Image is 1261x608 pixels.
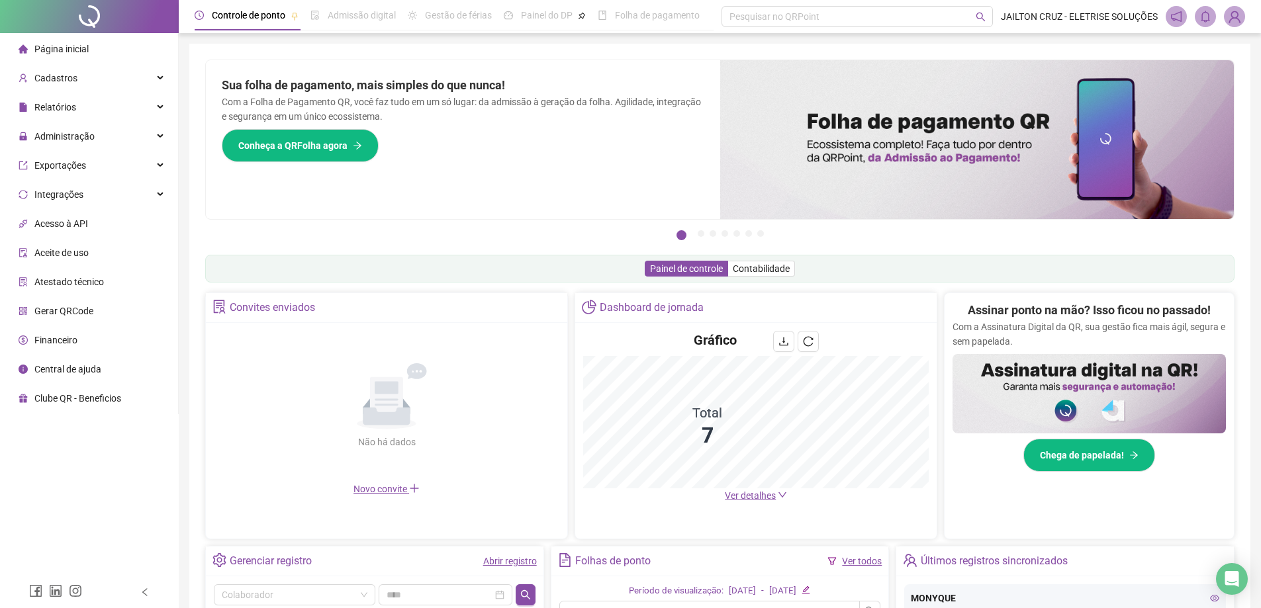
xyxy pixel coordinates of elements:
[745,230,752,237] button: 6
[1210,593,1219,603] span: eye
[757,230,764,237] button: 7
[629,584,724,598] div: Período de visualização:
[921,550,1068,572] div: Últimos registros sincronizados
[34,131,95,142] span: Administração
[725,490,787,501] a: Ver detalhes down
[222,129,379,162] button: Conheça a QRFolha agora
[598,11,607,20] span: book
[19,103,28,112] span: file
[911,591,1219,605] div: MONYQUE
[34,335,77,345] span: Financeiro
[222,76,704,95] h2: Sua folha de pagamento, mais simples do que nunca!
[19,248,28,257] span: audit
[291,12,299,20] span: pushpin
[195,11,204,20] span: clock-circle
[650,263,723,274] span: Painel de controle
[968,301,1211,320] h2: Assinar ponto na mão? Isso ficou no passado!
[140,587,150,597] span: left
[326,435,447,449] div: Não há dados
[827,556,837,566] span: filter
[353,141,362,150] span: arrow-right
[238,138,348,153] span: Conheça a QRFolha agora
[778,490,787,499] span: down
[19,190,28,199] span: sync
[310,11,320,20] span: file-done
[1170,11,1182,22] span: notification
[582,300,596,314] span: pie-chart
[19,277,28,286] span: solution
[976,12,986,22] span: search
[558,553,572,567] span: file-text
[49,584,62,597] span: linkedin
[615,10,700,21] span: Folha de pagamento
[725,490,776,501] span: Ver detalhes
[769,584,796,598] div: [DATE]
[212,300,226,314] span: solution
[212,553,226,567] span: setting
[408,11,417,20] span: sun
[953,320,1226,349] p: Com a Assinatura Digital da QR, sua gestão fica mais ágil, segura e sem papelada.
[230,550,312,572] div: Gerenciar registro
[34,102,76,112] span: Relatórios
[34,73,77,83] span: Cadastros
[761,584,764,598] div: -
[425,10,492,21] span: Gestão de férias
[1225,7,1244,26] img: 94463
[733,230,740,237] button: 5
[575,550,651,572] div: Folhas de ponto
[1199,11,1211,22] span: bell
[69,584,82,597] span: instagram
[34,44,89,54] span: Página inicial
[409,483,420,494] span: plus
[222,95,704,124] p: Com a Folha de Pagamento QR, você faz tudo em um só lugar: da admissão à geração da folha. Agilid...
[953,354,1226,433] img: banner%2F02c71560-61a6-44d4-94b9-c8ab97240462.png
[212,10,285,21] span: Controle de ponto
[19,73,28,83] span: user-add
[720,60,1235,219] img: banner%2F8d14a306-6205-4263-8e5b-06e9a85ad873.png
[694,331,737,349] h4: Gráfico
[1129,451,1139,460] span: arrow-right
[698,230,704,237] button: 2
[1001,9,1158,24] span: JAILTON CRUZ - ELETRISE SOLUÇÕES
[1040,448,1124,462] span: Chega de papelada!
[1216,563,1248,595] div: Open Intercom Messenger
[520,589,531,600] span: search
[504,11,513,20] span: dashboard
[483,556,537,566] a: Abrir registro
[34,393,121,404] span: Clube QR - Beneficios
[29,584,42,597] span: facebook
[34,160,86,171] span: Exportações
[34,277,104,287] span: Atestado técnico
[19,44,28,54] span: home
[578,12,586,20] span: pushpin
[34,247,89,258] span: Aceite de uso
[903,553,917,567] span: team
[34,306,93,316] span: Gerar QRCode
[19,365,28,374] span: info-circle
[230,296,315,319] div: Convites enviados
[729,584,756,598] div: [DATE]
[328,10,396,21] span: Admissão digital
[521,10,573,21] span: Painel do DP
[600,296,704,319] div: Dashboard de jornada
[803,336,814,347] span: reload
[722,230,728,237] button: 4
[733,263,790,274] span: Contabilidade
[710,230,716,237] button: 3
[19,161,28,170] span: export
[34,364,101,374] span: Central de ajuda
[842,556,882,566] a: Ver todos
[19,394,28,403] span: gift
[19,132,28,141] span: lock
[802,586,810,594] span: edit
[353,484,420,494] span: Novo convite
[778,336,789,347] span: download
[677,230,686,240] button: 1
[34,189,83,200] span: Integrações
[1023,439,1155,472] button: Chega de papelada!
[19,306,28,316] span: qrcode
[34,218,88,229] span: Acesso à API
[19,335,28,345] span: dollar
[19,219,28,228] span: api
